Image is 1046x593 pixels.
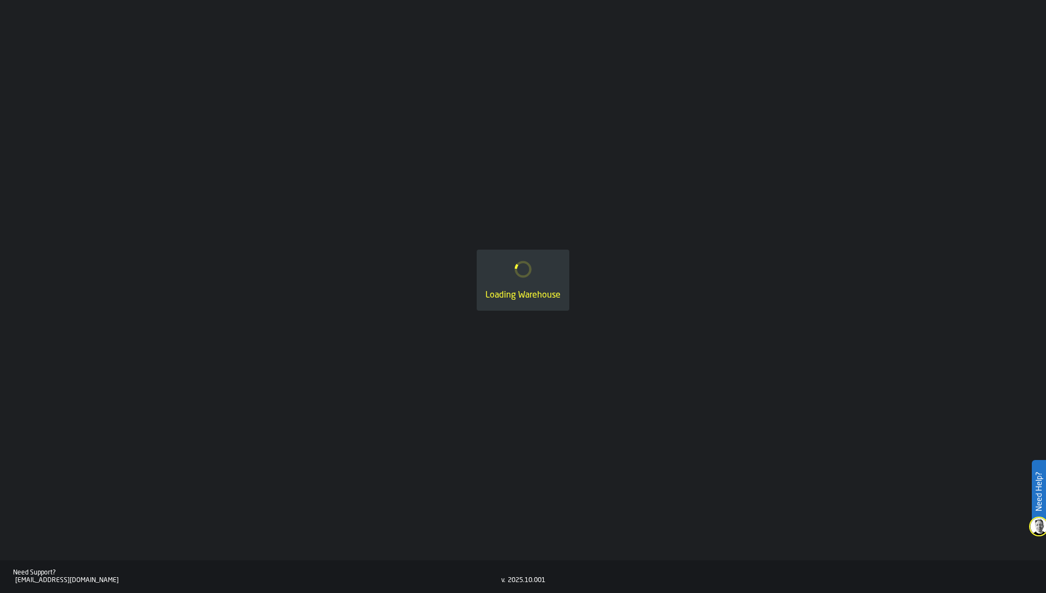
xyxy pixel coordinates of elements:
[13,569,501,584] a: Need Support?[EMAIL_ADDRESS][DOMAIN_NAME]
[15,577,501,584] div: [EMAIL_ADDRESS][DOMAIN_NAME]
[508,577,545,584] div: 2025.10.001
[13,569,501,577] div: Need Support?
[501,577,506,584] div: v.
[485,289,561,302] div: Loading Warehouse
